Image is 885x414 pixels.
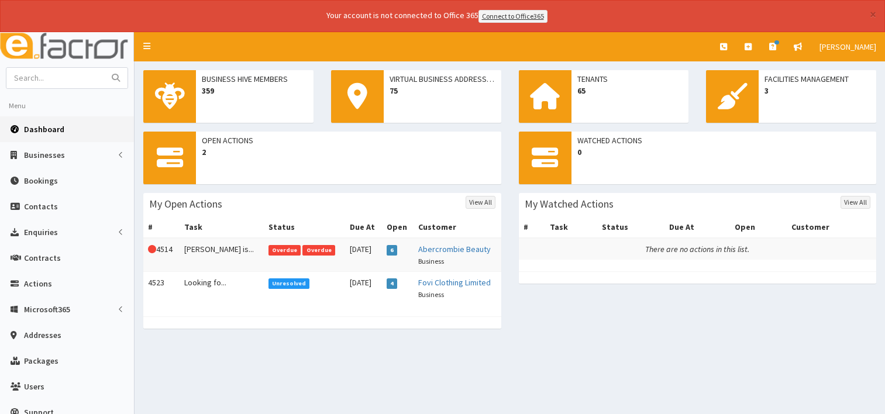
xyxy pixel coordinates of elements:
[597,216,664,238] th: Status
[414,216,501,238] th: Customer
[765,85,870,96] span: 3
[24,278,52,289] span: Actions
[841,196,870,209] a: View All
[525,199,614,209] h3: My Watched Actions
[202,134,495,146] span: Open Actions
[24,150,65,160] span: Businesses
[870,8,876,20] button: ×
[478,10,547,23] a: Connect to Office365
[645,244,749,254] i: There are no actions in this list.
[180,238,264,272] td: [PERSON_NAME] is...
[143,216,180,238] th: #
[24,124,64,134] span: Dashboard
[418,290,444,299] small: Business
[519,216,545,238] th: #
[811,32,885,61] a: [PERSON_NAME]
[95,9,779,23] div: Your account is not connected to Office 365
[24,175,58,186] span: Bookings
[577,73,683,85] span: Tenants
[765,73,870,85] span: Facilities Management
[149,199,222,209] h3: My Open Actions
[390,73,495,85] span: Virtual Business Addresses
[143,271,180,305] td: 4523
[264,216,345,238] th: Status
[24,356,58,366] span: Packages
[664,216,730,238] th: Due At
[24,304,70,315] span: Microsoft365
[418,244,491,254] a: Abercrombie Beauty
[819,42,876,52] span: [PERSON_NAME]
[382,216,414,238] th: Open
[202,85,308,96] span: 359
[577,146,871,158] span: 0
[202,73,308,85] span: Business Hive Members
[302,245,335,256] span: Overdue
[577,134,871,146] span: Watched Actions
[387,278,398,289] span: 4
[418,257,444,265] small: Business
[24,330,61,340] span: Addresses
[466,196,495,209] a: View All
[345,216,382,238] th: Due At
[345,271,382,305] td: [DATE]
[180,216,264,238] th: Task
[6,68,105,88] input: Search...
[268,278,310,289] span: Unresolved
[577,85,683,96] span: 65
[24,253,61,263] span: Contracts
[787,216,876,238] th: Customer
[202,146,495,158] span: 2
[268,245,301,256] span: Overdue
[143,238,180,272] td: 4514
[24,227,58,237] span: Enquiries
[387,245,398,256] span: 6
[24,381,44,392] span: Users
[345,238,382,272] td: [DATE]
[730,216,787,238] th: Open
[24,201,58,212] span: Contacts
[148,245,156,253] i: This Action is overdue!
[180,271,264,305] td: Looking fo...
[545,216,597,238] th: Task
[390,85,495,96] span: 75
[418,277,491,288] a: Fovi Clothing Limited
